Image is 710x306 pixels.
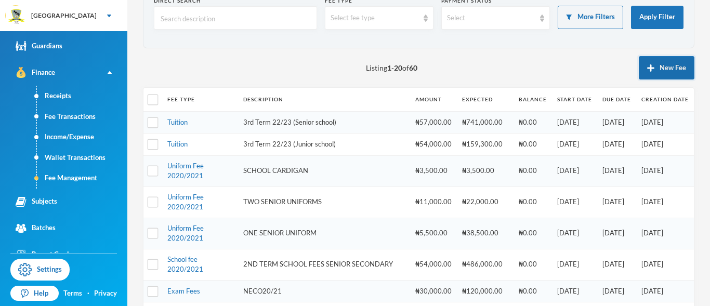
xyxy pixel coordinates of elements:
a: Fee Transactions [37,107,127,127]
div: Finance [16,67,55,78]
td: ₦120,000.00 [457,280,514,302]
td: [DATE] [636,249,694,280]
td: NECO20/21 [238,280,410,302]
td: [DATE] [597,111,636,134]
a: Uniform Fee 2020/2021 [167,224,204,243]
td: ₦30,000.00 [410,280,457,302]
td: ₦0.00 [514,111,552,134]
th: Creation Date [636,88,694,111]
a: Wallet Transactions [37,148,127,168]
b: 60 [409,63,417,72]
th: Amount [410,88,457,111]
a: School fee 2020/2021 [167,255,203,274]
td: ₦54,000.00 [410,134,457,156]
div: [GEOGRAPHIC_DATA] [31,11,97,20]
div: Subjects [16,196,57,207]
a: Income/Expense [37,127,127,148]
button: New Fee [639,56,694,79]
button: Apply Filter [631,6,683,29]
a: Exam Fees [167,287,200,295]
b: 20 [394,63,402,72]
b: 1 [387,63,391,72]
td: [DATE] [552,134,597,156]
td: ₦0.00 [514,155,552,187]
td: [DATE] [552,218,597,249]
div: Report Cards [16,249,72,260]
a: Settings [10,259,70,281]
td: [DATE] [597,155,636,187]
a: Terms [63,288,82,299]
td: 3rd Term 22/23 (Senior school) [238,111,410,134]
td: ₦159,300.00 [457,134,514,156]
div: Guardians [16,41,62,51]
td: [DATE] [636,218,694,249]
th: Balance [514,88,552,111]
td: ₦3,500.00 [457,155,514,187]
th: Expected [457,88,514,111]
button: More Filters [558,6,623,29]
a: Tuition [167,118,188,126]
td: [DATE] [552,187,597,218]
td: [DATE] [597,187,636,218]
td: ₦0.00 [514,218,552,249]
th: Start Date [552,88,597,111]
td: 3rd Term 22/23 (Junior school) [238,134,410,156]
td: ₦38,500.00 [457,218,514,249]
td: TWO SENIOR UNIFORMS [238,187,410,218]
div: Select fee type [331,13,418,23]
input: Search description [160,7,311,30]
a: Tuition [167,140,188,148]
a: Fee Management [37,168,127,189]
th: Fee Type [162,88,238,111]
a: Privacy [94,288,117,299]
td: [DATE] [552,280,597,302]
td: [DATE] [636,134,694,156]
td: 2ND TERM SCHOOL FEES SENIOR SECONDARY [238,249,410,280]
td: ₦5,500.00 [410,218,457,249]
td: ₦0.00 [514,134,552,156]
td: ₦57,000.00 [410,111,457,134]
div: Select [447,13,535,23]
a: Receipts [37,86,127,107]
td: [DATE] [552,111,597,134]
td: [DATE] [597,218,636,249]
td: ₦0.00 [514,280,552,302]
td: ₦486,000.00 [457,249,514,280]
td: [DATE] [636,111,694,134]
img: logo [6,6,27,26]
a: Uniform Fee 2020/2021 [167,193,204,211]
td: [DATE] [552,155,597,187]
td: ₦0.00 [514,249,552,280]
td: [DATE] [636,187,694,218]
div: · [87,288,89,299]
td: ₦741,000.00 [457,111,514,134]
td: ₦22,000.00 [457,187,514,218]
td: ₦11,000.00 [410,187,457,218]
td: [DATE] [636,155,694,187]
td: ₦54,000.00 [410,249,457,280]
a: Help [10,286,59,301]
td: ONE SENIOR UNIFORM [238,218,410,249]
td: ₦0.00 [514,187,552,218]
div: Batches [16,223,56,234]
td: ₦3,500.00 [410,155,457,187]
td: [DATE] [636,280,694,302]
td: [DATE] [597,134,636,156]
th: Description [238,88,410,111]
th: Due Date [597,88,636,111]
span: Listing - of [366,62,417,73]
td: [DATE] [597,280,636,302]
a: Uniform Fee 2020/2021 [167,162,204,180]
td: [DATE] [597,249,636,280]
td: [DATE] [552,249,597,280]
td: SCHOOL CARDIGAN [238,155,410,187]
